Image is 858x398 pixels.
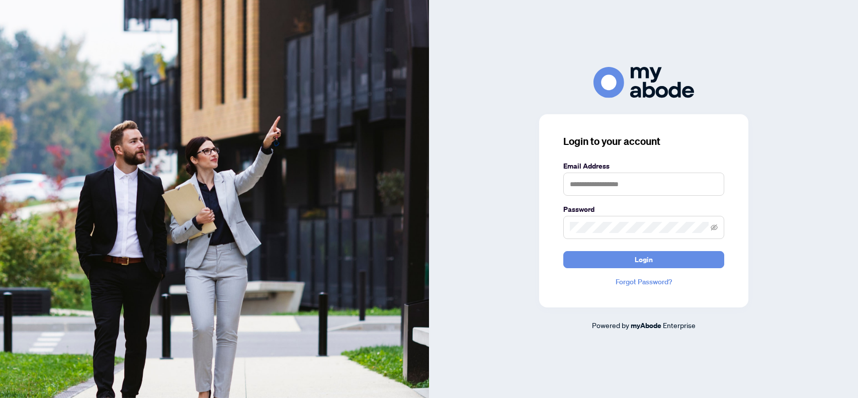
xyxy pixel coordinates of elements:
h3: Login to your account [563,134,724,148]
span: Login [635,252,653,268]
span: eye-invisible [711,224,718,231]
a: myAbode [631,320,661,331]
a: Forgot Password? [563,276,724,287]
span: Enterprise [663,321,696,330]
button: Login [563,251,724,268]
label: Email Address [563,161,724,172]
span: Powered by [592,321,629,330]
label: Password [563,204,724,215]
img: ma-logo [593,67,694,98]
